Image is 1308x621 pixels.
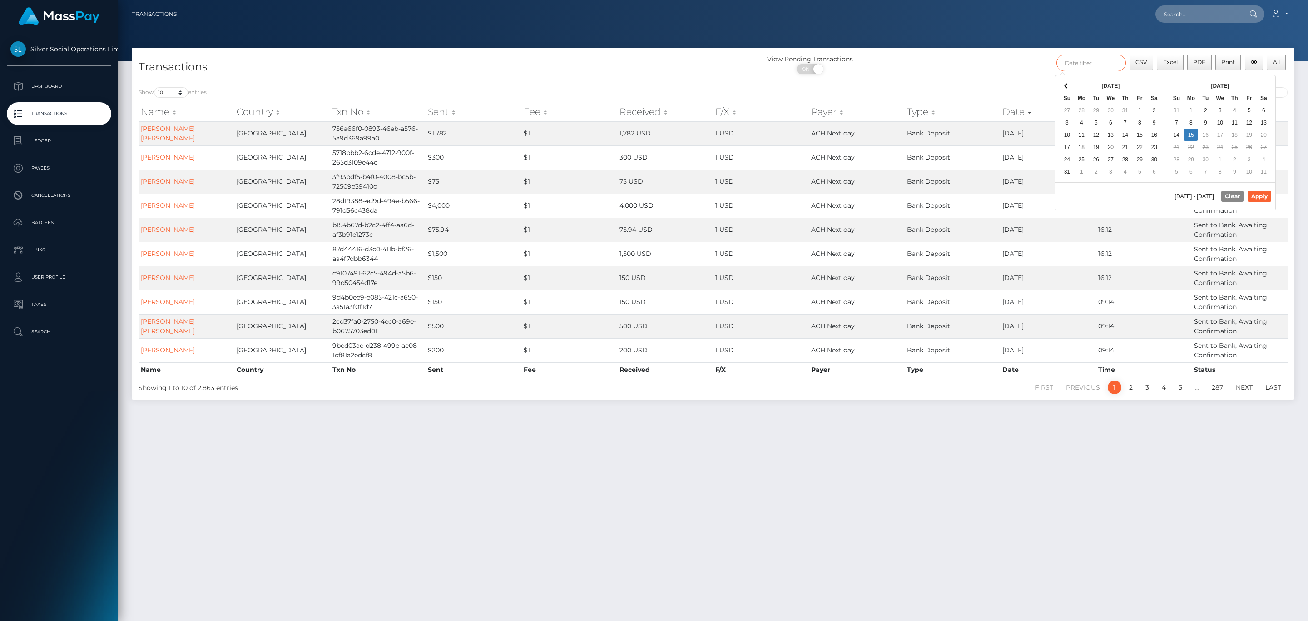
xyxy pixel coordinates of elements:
[1242,153,1256,165] td: 3
[617,266,713,290] td: 150 USD
[1132,129,1147,141] td: 15
[1132,141,1147,153] td: 22
[10,216,108,230] p: Batches
[1260,381,1286,394] a: Last
[7,293,111,316] a: Taxes
[521,121,617,145] td: $1
[1000,145,1096,170] td: [DATE]
[1242,104,1256,116] td: 5
[426,266,521,290] td: $150
[713,170,809,194] td: 1 USD
[811,201,855,210] span: ACH Next day
[1074,116,1089,129] td: 4
[809,362,905,377] th: Payer
[141,177,195,185] a: [PERSON_NAME]
[426,103,521,121] th: Sent: activate to sort column ascending
[617,338,713,362] td: 200 USD
[141,317,195,335] a: [PERSON_NAME] [PERSON_NAME]
[1132,92,1147,104] th: Fr
[617,290,713,314] td: 150 USD
[1103,129,1118,141] td: 13
[1213,141,1227,153] td: 24
[7,321,111,343] a: Search
[521,314,617,338] td: $1
[1273,59,1280,65] span: All
[1192,266,1288,290] td: Sent to Bank, Awaiting Confirmation
[1060,116,1074,129] td: 3
[330,218,426,242] td: b154b67d-b2c2-4ff4-aa6d-af3b91e1273c
[521,103,617,121] th: Fee: activate to sort column ascending
[1000,314,1096,338] td: [DATE]
[617,218,713,242] td: 75.94 USD
[1124,381,1138,394] a: 2
[905,362,1001,377] th: Type
[234,170,330,194] td: [GEOGRAPHIC_DATA]
[1074,104,1089,116] td: 28
[1198,116,1213,129] td: 9
[141,274,195,282] a: [PERSON_NAME]
[1184,129,1198,141] td: 15
[1187,55,1212,70] button: PDF
[139,362,234,377] th: Name
[1256,116,1271,129] td: 13
[10,80,108,93] p: Dashboard
[330,242,426,266] td: 87d44416-d3c0-411b-bf26-aa4f7dbb6344
[1198,92,1213,104] th: Tu
[1060,141,1074,153] td: 17
[811,346,855,354] span: ACH Next day
[521,145,617,170] td: $1
[1242,116,1256,129] td: 12
[1147,92,1161,104] th: Sa
[811,153,855,161] span: ACH Next day
[1169,141,1184,153] td: 21
[132,5,177,24] a: Transactions
[10,41,26,57] img: Silver Social Operations Limited
[10,243,108,257] p: Links
[1089,141,1103,153] td: 19
[1242,92,1256,104] th: Fr
[1157,55,1184,70] button: Excel
[1213,129,1227,141] td: 17
[1060,129,1074,141] td: 10
[1267,55,1286,70] button: All
[426,362,521,377] th: Sent
[330,290,426,314] td: 9d4b0ee9-e085-421c-a650-3a51a3f0f1d7
[1103,92,1118,104] th: We
[10,107,108,120] p: Transactions
[7,184,111,207] a: Cancellations
[10,189,108,202] p: Cancellations
[234,121,330,145] td: [GEOGRAPHIC_DATA]
[1245,55,1263,70] button: Column visibility
[905,170,1001,194] td: Bank Deposit
[1089,92,1103,104] th: Tu
[234,266,330,290] td: [GEOGRAPHIC_DATA]
[1231,381,1258,394] a: Next
[1089,129,1103,141] td: 12
[1184,141,1198,153] td: 22
[1215,55,1241,70] button: Print
[1157,381,1171,394] a: 4
[713,290,809,314] td: 1 USD
[426,290,521,314] td: $150
[1118,116,1132,129] td: 7
[426,218,521,242] td: $75.94
[1000,121,1096,145] td: [DATE]
[1256,141,1271,153] td: 27
[811,274,855,282] span: ACH Next day
[141,153,195,161] a: [PERSON_NAME]
[1184,104,1198,116] td: 1
[1103,165,1118,178] td: 3
[1198,129,1213,141] td: 16
[234,103,330,121] th: Country: activate to sort column ascending
[1089,104,1103,116] td: 29
[141,201,195,210] a: [PERSON_NAME]
[234,145,330,170] td: [GEOGRAPHIC_DATA]
[234,314,330,338] td: [GEOGRAPHIC_DATA]
[1074,80,1147,92] th: [DATE]
[1174,381,1187,394] a: 5
[521,362,617,377] th: Fee
[1184,165,1198,178] td: 6
[1184,153,1198,165] td: 29
[234,218,330,242] td: [GEOGRAPHIC_DATA]
[1103,116,1118,129] td: 6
